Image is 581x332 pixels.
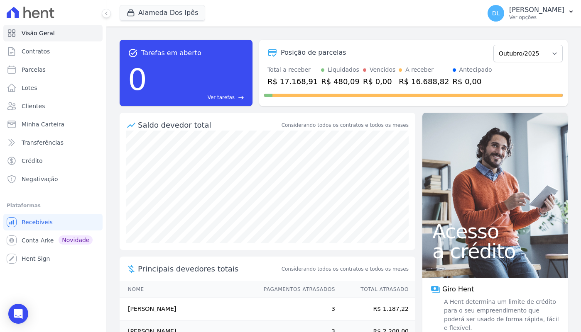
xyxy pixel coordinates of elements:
[238,95,244,101] span: east
[256,281,336,298] th: Pagamentos Atrasados
[3,134,103,151] a: Transferências
[256,298,336,320] td: 3
[3,80,103,96] a: Lotes
[128,48,138,58] span: task_alt
[22,84,37,92] span: Lotes
[509,6,564,14] p: [PERSON_NAME]
[3,25,103,41] a: Visão Geral
[22,175,58,183] span: Negativação
[138,119,280,131] div: Saldo devedor total
[22,47,50,56] span: Contratos
[3,250,103,267] a: Hent Sign
[22,65,46,74] span: Parcelas
[208,94,235,101] span: Ver tarefas
[442,284,474,294] span: Giro Hent
[3,61,103,78] a: Parcelas
[492,10,500,16] span: DL
[405,65,434,74] div: A receber
[22,157,43,165] span: Crédito
[459,65,492,74] div: Antecipado
[8,304,28,324] div: Open Intercom Messenger
[282,265,409,273] span: Considerando todos os contratos e todos os meses
[120,281,256,298] th: Nome
[453,76,492,87] div: R$ 0,00
[22,120,64,128] span: Minha Carteira
[138,263,280,274] span: Principais devedores totais
[336,298,415,320] td: R$ 1.187,22
[282,121,409,129] div: Considerando todos os contratos e todos os meses
[3,171,103,187] a: Negativação
[22,102,45,110] span: Clientes
[328,65,359,74] div: Liquidados
[3,232,103,249] a: Conta Arke Novidade
[321,76,360,87] div: R$ 480,09
[3,214,103,230] a: Recebíveis
[432,241,558,261] span: a crédito
[3,98,103,114] a: Clientes
[432,221,558,241] span: Acesso
[22,236,54,245] span: Conta Arke
[141,48,201,58] span: Tarefas em aberto
[267,76,318,87] div: R$ 17.168,91
[128,58,147,101] div: 0
[59,235,93,245] span: Novidade
[3,153,103,169] a: Crédito
[363,76,395,87] div: R$ 0,00
[336,281,415,298] th: Total Atrasado
[22,29,55,37] span: Visão Geral
[22,218,53,226] span: Recebíveis
[22,254,50,263] span: Hent Sign
[7,201,99,211] div: Plataformas
[3,43,103,60] a: Contratos
[267,65,318,74] div: Total a receber
[281,48,346,58] div: Posição de parcelas
[120,298,256,320] td: [PERSON_NAME]
[120,5,205,21] button: Alameda Dos Ipês
[399,76,449,87] div: R$ 16.688,82
[481,2,581,25] button: DL [PERSON_NAME] Ver opções
[3,116,103,133] a: Minha Carteira
[22,138,64,147] span: Transferências
[150,94,244,101] a: Ver tarefas east
[509,14,564,21] p: Ver opções
[370,65,395,74] div: Vencidos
